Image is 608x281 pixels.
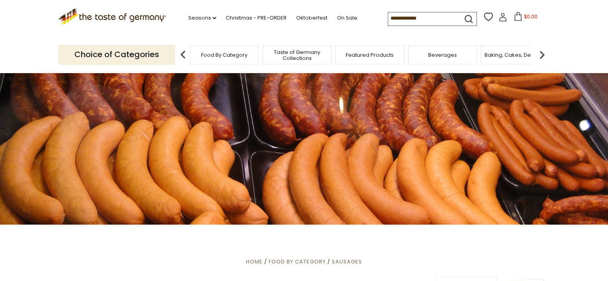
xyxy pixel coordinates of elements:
a: Seasons [188,14,216,22]
a: Featured Products [346,52,394,58]
p: Choice of Categories [58,45,175,64]
img: next arrow [534,47,550,63]
span: $0.00 [524,13,538,20]
a: Taste of Germany Collections [265,49,329,61]
a: Beverages [428,52,457,58]
img: previous arrow [175,47,191,63]
a: Food By Category [201,52,247,58]
a: Christmas - PRE-ORDER [226,14,287,22]
button: $0.00 [509,12,543,24]
a: Oktoberfest [296,14,327,22]
a: Food By Category [269,258,326,265]
a: Sausages [332,258,362,265]
a: Baking, Cakes, Desserts [484,52,546,58]
a: Home [246,258,263,265]
a: On Sale [337,14,357,22]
